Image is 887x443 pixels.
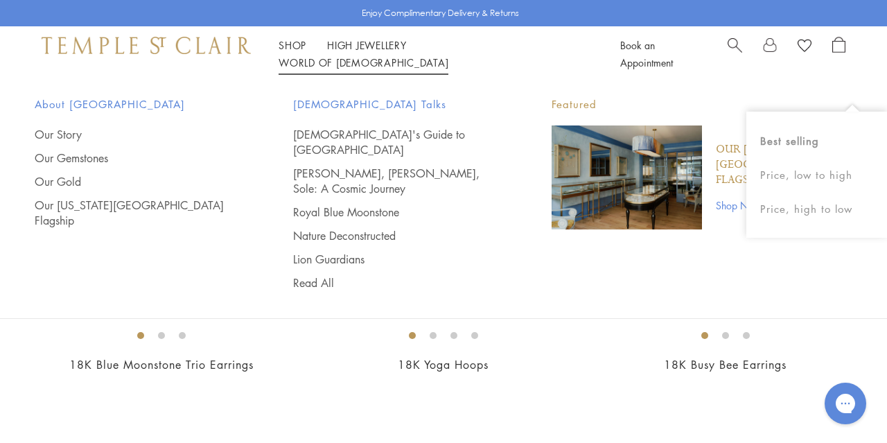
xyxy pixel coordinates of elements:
[35,127,238,142] a: Our Story
[746,192,887,226] button: Price, high to low
[293,228,496,243] a: Nature Deconstructed
[293,96,496,113] span: [DEMOGRAPHIC_DATA] Talks
[362,6,519,20] p: Enjoy Complimentary Delivery & Returns
[35,96,238,113] span: About [GEOGRAPHIC_DATA]
[279,55,448,69] a: World of [DEMOGRAPHIC_DATA]World of [DEMOGRAPHIC_DATA]
[293,205,496,220] a: Royal Blue Moonstone
[293,127,496,157] a: [DEMOGRAPHIC_DATA]'s Guide to [GEOGRAPHIC_DATA]
[398,357,489,372] a: 18K Yoga Hoops
[620,38,673,69] a: Book an Appointment
[293,252,496,267] a: Lion Guardians
[552,96,852,113] p: Featured
[69,357,254,372] a: 18K Blue Moonstone Trio Earrings
[716,198,852,213] a: Shop Now
[327,38,407,52] a: High JewelleryHigh Jewellery
[716,142,852,188] a: Our [US_STATE][GEOGRAPHIC_DATA] Flagship
[35,198,238,228] a: Our [US_STATE][GEOGRAPHIC_DATA] Flagship
[832,37,845,71] a: Open Shopping Bag
[279,37,589,71] nav: Main navigation
[664,357,787,372] a: 18K Busy Bee Earrings
[818,378,873,429] iframe: Gorgias live chat messenger
[279,38,306,52] a: ShopShop
[293,275,496,290] a: Read All
[42,37,251,53] img: Temple St. Clair
[746,158,887,192] button: Price, low to high
[35,150,238,166] a: Our Gemstones
[293,166,496,196] a: [PERSON_NAME], [PERSON_NAME], Sole: A Cosmic Journey
[35,174,238,189] a: Our Gold
[746,124,887,158] button: Best selling
[798,37,811,58] a: View Wishlist
[728,37,742,71] a: Search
